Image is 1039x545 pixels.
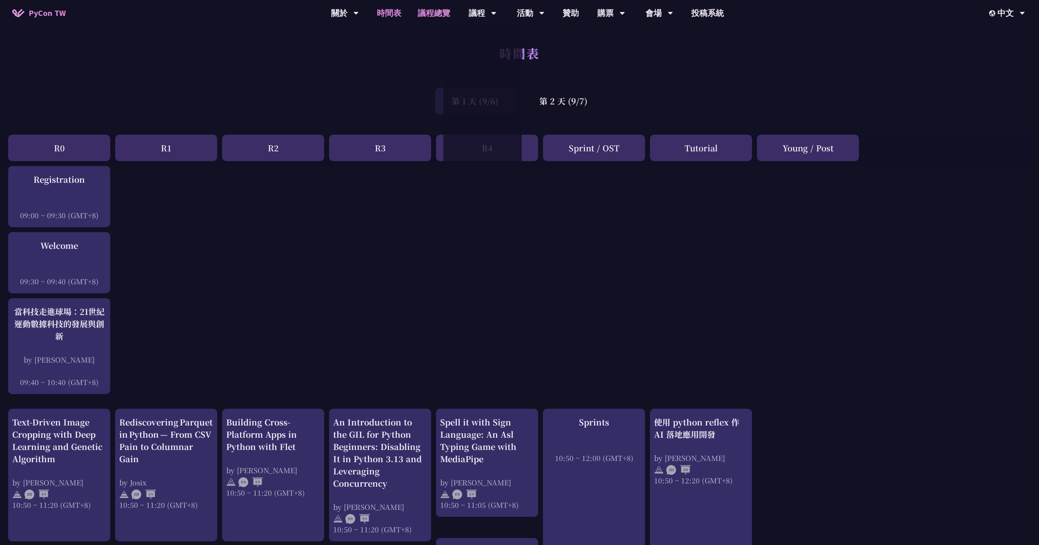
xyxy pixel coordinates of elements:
[547,416,641,428] div: Sprints
[131,490,156,499] img: ZHEN.371966e.svg
[238,477,263,487] img: ENEN.5a408d1.svg
[440,490,450,499] img: svg+xml;base64,PHN2ZyB4bWxucz0iaHR0cDovL3d3dy53My5vcmcvMjAwMC9zdmciIHdpZHRoPSIyNCIgaGVpZ2h0PSIyNC...
[440,416,534,510] a: Spell it with Sign Language: An Asl Typing Game with MediaPipe by [PERSON_NAME] 10:50 ~ 11:05 (GM...
[757,135,859,161] div: Young / Post
[333,416,427,490] div: An Introduction to the GIL for Python Beginners: Disabling It in Python 3.13 and Leveraging Concu...
[12,173,106,186] div: Registration
[222,135,324,161] div: R2
[440,477,534,487] div: by [PERSON_NAME]
[8,135,110,161] div: R0
[333,502,427,512] div: by [PERSON_NAME]
[654,475,748,485] div: 10:50 ~ 12:20 (GMT+8)
[654,416,748,441] div: 使用 python reflex 作 AI 落地應用開發
[436,135,538,161] div: R4
[666,465,691,475] img: ZHZH.38617ef.svg
[24,490,49,499] img: ZHEN.371966e.svg
[440,416,534,465] div: Spell it with Sign Language: An Asl Typing Game with MediaPipe
[650,135,752,161] div: Tutorial
[119,490,129,499] img: svg+xml;base64,PHN2ZyB4bWxucz0iaHR0cDovL3d3dy53My5vcmcvMjAwMC9zdmciIHdpZHRoPSIyNCIgaGVpZ2h0PSIyNC...
[12,377,106,387] div: 09:40 ~ 10:40 (GMT+8)
[226,477,236,487] img: svg+xml;base64,PHN2ZyB4bWxucz0iaHR0cDovL3d3dy53My5vcmcvMjAwMC9zdmciIHdpZHRoPSIyNCIgaGVpZ2h0PSIyNC...
[115,135,217,161] div: R1
[333,514,343,524] img: svg+xml;base64,PHN2ZyB4bWxucz0iaHR0cDovL3d3dy53My5vcmcvMjAwMC9zdmciIHdpZHRoPSIyNCIgaGVpZ2h0PSIyNC...
[119,416,213,465] div: Rediscovering Parquet in Python — From CSV Pain to Columnar Gain
[226,465,320,475] div: by [PERSON_NAME]
[654,416,748,485] a: 使用 python reflex 作 AI 落地應用開發 by [PERSON_NAME] 10:50 ~ 12:20 (GMT+8)
[119,500,213,510] div: 10:50 ~ 11:20 (GMT+8)
[329,135,431,161] div: R3
[333,416,427,534] a: An Introduction to the GIL for Python Beginners: Disabling It in Python 3.13 and Leveraging Concu...
[12,354,106,365] div: by [PERSON_NAME]
[4,3,74,23] a: PyCon TW
[12,500,106,510] div: 10:50 ~ 11:20 (GMT+8)
[12,416,106,510] a: Text-Driven Image Cropping with Deep Learning and Genetic Algorithm by [PERSON_NAME] 10:50 ~ 11:2...
[226,416,320,453] div: Building Cross-Platform Apps in Python with Flet
[12,490,22,499] img: svg+xml;base64,PHN2ZyB4bWxucz0iaHR0cDovL3d3dy53My5vcmcvMjAwMC9zdmciIHdpZHRoPSIyNCIgaGVpZ2h0PSIyNC...
[119,477,213,487] div: by Josix
[989,10,997,16] img: Locale Icon
[547,453,641,463] div: 10:50 ~ 12:00 (GMT+8)
[12,276,106,286] div: 09:30 ~ 09:40 (GMT+8)
[543,135,645,161] div: Sprint / OST
[523,88,604,114] div: 第 2 天 (9/7)
[12,239,106,252] div: Welcome
[12,306,106,342] div: 當科技走進球場：21世紀運動數據科技的發展與創新
[119,416,213,510] a: Rediscovering Parquet in Python — From CSV Pain to Columnar Gain by Josix 10:50 ~ 11:20 (GMT+8)
[654,453,748,463] div: by [PERSON_NAME]
[226,487,320,498] div: 10:50 ~ 11:20 (GMT+8)
[226,416,320,498] a: Building Cross-Platform Apps in Python with Flet by [PERSON_NAME] 10:50 ~ 11:20 (GMT+8)
[345,514,370,524] img: ENEN.5a408d1.svg
[452,490,477,499] img: ENEN.5a408d1.svg
[12,9,24,17] img: Home icon of PyCon TW 2025
[435,88,515,114] div: 第 1 天 (9/6)
[29,7,66,19] span: PyCon TW
[12,306,106,387] a: 當科技走進球場：21世紀運動數據科技的發展與創新 by [PERSON_NAME] 09:40 ~ 10:40 (GMT+8)
[12,477,106,487] div: by [PERSON_NAME]
[12,416,106,465] div: Text-Driven Image Cropping with Deep Learning and Genetic Algorithm
[12,210,106,220] div: 09:00 ~ 09:30 (GMT+8)
[440,500,534,510] div: 10:50 ~ 11:05 (GMT+8)
[654,465,664,475] img: svg+xml;base64,PHN2ZyB4bWxucz0iaHR0cDovL3d3dy53My5vcmcvMjAwMC9zdmciIHdpZHRoPSIyNCIgaGVpZ2h0PSIyNC...
[333,524,427,534] div: 10:50 ~ 11:20 (GMT+8)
